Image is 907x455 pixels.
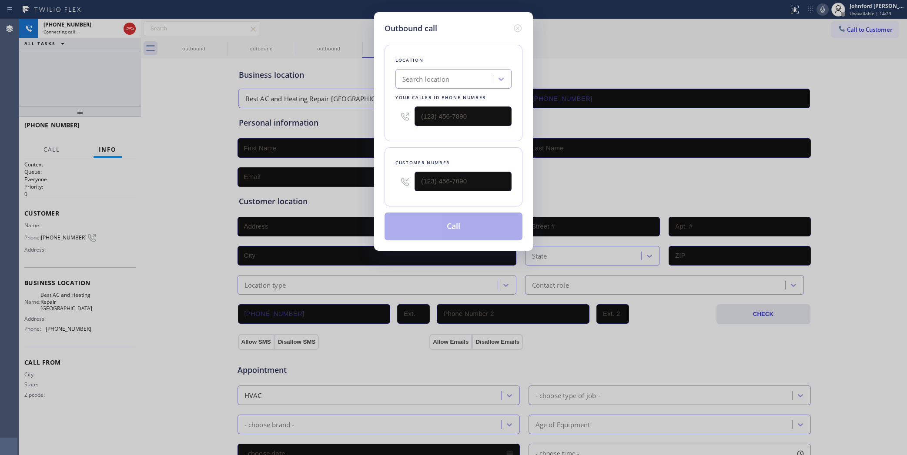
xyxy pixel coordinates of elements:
[385,23,437,34] h5: Outbound call
[395,93,512,102] div: Your caller id phone number
[402,74,449,84] div: Search location
[395,56,512,65] div: Location
[415,106,512,126] input: (123) 456-7890
[395,158,512,167] div: Customer number
[415,172,512,191] input: (123) 456-7890
[385,213,522,240] button: Call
